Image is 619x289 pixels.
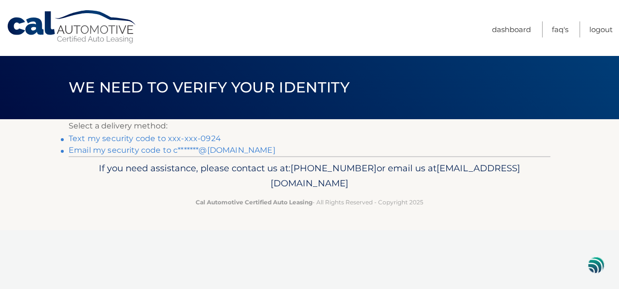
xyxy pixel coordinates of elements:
[69,78,349,96] span: We need to verify your identity
[75,197,544,207] p: - All Rights Reserved - Copyright 2025
[69,145,275,155] a: Email my security code to c*******@[DOMAIN_NAME]
[6,10,138,44] a: Cal Automotive
[492,21,531,37] a: Dashboard
[291,163,377,174] span: [PHONE_NUMBER]
[69,134,221,143] a: Text my security code to xxx-xxx-0924
[552,21,568,37] a: FAQ's
[69,119,550,133] p: Select a delivery method:
[196,199,312,206] strong: Cal Automotive Certified Auto Leasing
[589,21,613,37] a: Logout
[588,256,604,274] img: svg+xml;base64,PHN2ZyB3aWR0aD0iNDgiIGhlaWdodD0iNDgiIHZpZXdCb3g9IjAgMCA0OCA0OCIgZmlsbD0ibm9uZSIgeG...
[75,161,544,192] p: If you need assistance, please contact us at: or email us at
